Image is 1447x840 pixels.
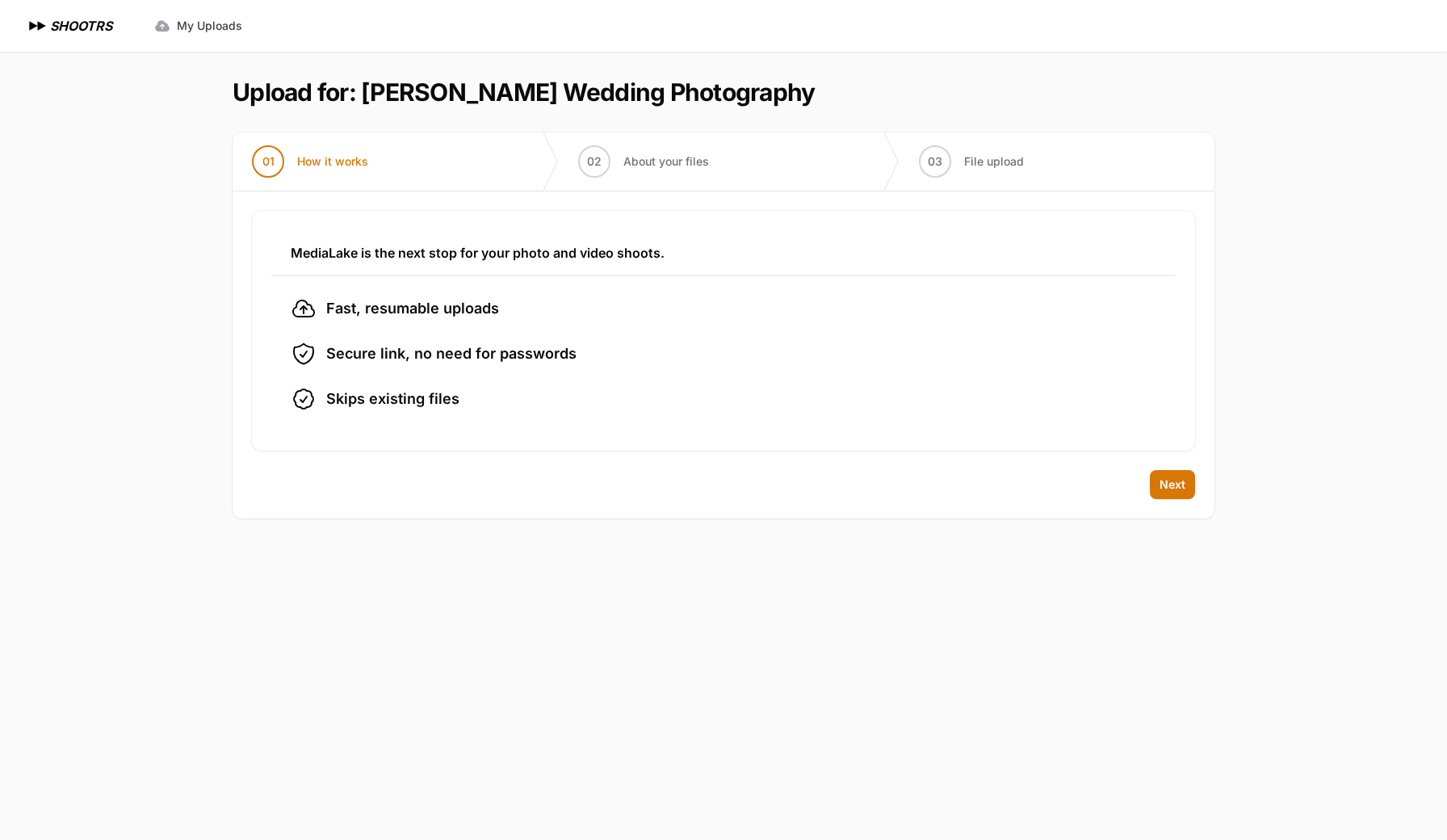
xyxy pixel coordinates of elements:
[26,16,50,36] img: SHOOTRS
[587,153,602,170] span: 02
[145,11,252,40] a: My Uploads
[1150,470,1195,499] button: Next
[50,16,112,36] h1: SHOOTRS
[297,153,368,170] span: How it works
[928,153,942,170] span: 03
[326,342,577,365] span: Secure link, no need for passwords
[900,132,1043,191] button: 03 File upload
[326,297,499,320] span: Fast, resumable uploads
[262,153,275,170] span: 01
[233,132,388,191] button: 01 How it works
[964,153,1024,170] span: File upload
[623,153,709,170] span: About your files
[233,78,815,107] h1: Upload for: [PERSON_NAME] Wedding Photography
[177,18,242,34] span: My Uploads
[291,243,1156,262] h3: MediaLake is the next stop for your photo and video shoots.
[559,132,728,191] button: 02 About your files
[326,388,459,410] span: Skips existing files
[26,16,112,36] a: SHOOTRS SHOOTRS
[1160,477,1185,493] span: Next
